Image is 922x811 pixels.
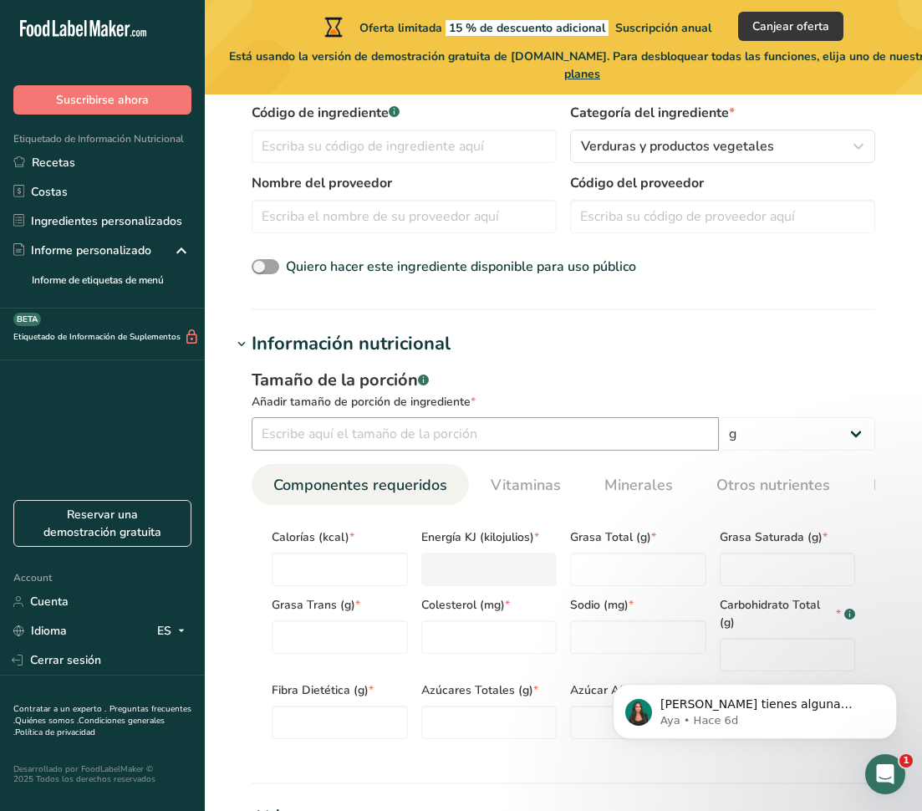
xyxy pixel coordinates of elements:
[272,528,408,546] span: Calorías (kcal)
[252,417,719,451] input: Escribe aquí el tamaño de la porción
[252,173,557,193] label: Nombre del proveedor
[716,474,830,497] span: Otros nutrientes
[899,754,913,768] span: 1
[738,12,843,41] button: Canjear oferta
[446,20,609,36] span: 15 % de descuento adicional
[615,20,711,36] span: Suscripción anual
[252,368,875,393] div: Tamaño de la porción
[865,754,905,794] iframe: Intercom live chat
[321,17,711,37] div: Oferta limitada
[588,649,922,766] iframe: Intercom notifications mensaje
[13,500,191,547] a: Reservar una demostración gratuita
[604,474,673,497] span: Minerales
[252,393,875,411] div: Añadir tamaño de porción de ingrediente
[13,85,191,115] button: Suscribirse ahora
[581,136,774,156] span: Verduras y productos vegetales
[570,596,706,614] span: Sodio (mg)
[570,103,875,123] label: Categoría del ingrediente
[752,18,829,35] span: Canjear oferta
[13,703,191,727] a: Preguntas frecuentes .
[570,200,875,233] input: Escriba su código de proveedor aquí
[13,715,165,738] a: Condiciones generales .
[564,66,600,82] span: planes
[286,258,636,276] span: Quiero hacer este ingrediente disponible para uso público
[273,474,447,497] span: Componentes requeridos
[15,715,79,727] a: Quiénes somos .
[720,528,856,546] span: Grasa Saturada (g)
[272,596,408,614] span: Grasa Trans (g)
[13,764,191,784] div: Desarrollado por FoodLabelMaker © 2025 Todos los derechos reservados
[570,681,706,699] span: Azúcar Añadida (g)
[272,681,408,699] span: Fibra Dietética (g)
[56,91,149,109] span: Suscribirse ahora
[252,200,557,233] input: Escriba el nombre de su proveedor aquí
[570,130,875,163] button: Verduras y productos vegetales
[252,130,557,163] input: Escriba su código de ingrediente aquí
[491,474,561,497] span: Vitaminas
[570,173,875,193] label: Código del proveedor
[13,242,151,259] div: Informe personalizado
[13,616,67,645] a: Idioma
[421,596,558,614] span: Colesterol (mg)
[157,621,191,641] div: ES
[15,727,95,738] a: Política de privacidad
[13,313,41,326] div: BETA
[421,681,558,699] span: Azúcares Totales (g)
[252,103,557,123] label: Código de ingrediente
[570,528,706,546] span: Grasa Total (g)
[13,703,106,715] a: Contratar a un experto .
[720,596,856,631] span: Carbohidrato Total (g)
[252,330,451,358] div: Información nutricional
[421,528,558,546] span: Energía KJ (kilojulios)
